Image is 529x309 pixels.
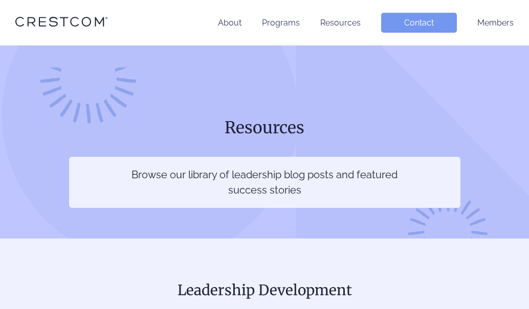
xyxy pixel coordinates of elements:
[477,18,514,28] a: Members
[131,167,399,198] p: Browse our library of leadership blog posts and featured success stories
[218,18,241,28] a: About
[15,279,514,301] h2: Leadership Development
[320,18,361,28] a: Resources
[262,18,300,28] a: Programs
[69,117,460,138] h1: Resources
[381,13,457,33] a: Contact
